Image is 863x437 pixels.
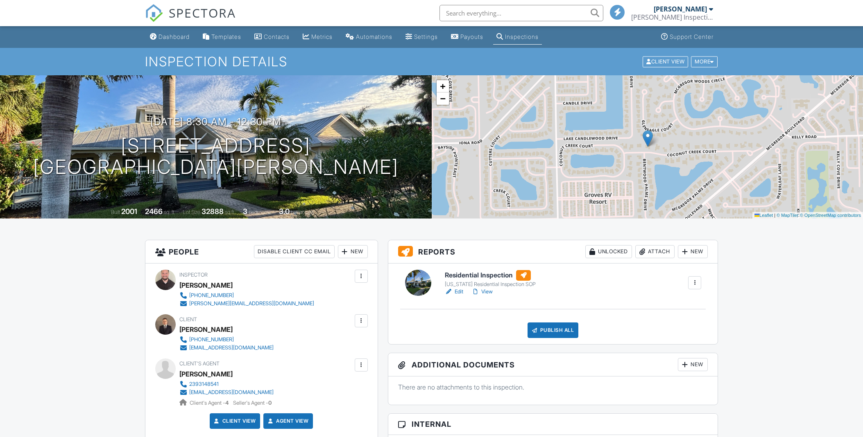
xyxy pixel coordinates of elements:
[189,345,274,351] div: [EMAIL_ADDRESS][DOMAIN_NAME]
[279,207,290,216] div: 3.0
[211,33,241,40] div: Templates
[471,288,493,296] a: View
[643,56,688,67] div: Client View
[678,245,708,258] div: New
[179,344,274,352] a: [EMAIL_ADDRESS][DOMAIN_NAME]
[291,209,314,215] span: bathrooms
[225,400,229,406] strong: 4
[388,240,718,264] h3: Reports
[179,388,274,396] a: [EMAIL_ADDRESS][DOMAIN_NAME]
[145,54,718,69] h1: Inspection Details
[440,93,445,104] span: −
[754,213,773,218] a: Leaflet
[189,336,234,343] div: [PHONE_NUMBER]
[169,4,236,21] span: SPECTORA
[159,33,190,40] div: Dashboard
[145,11,236,28] a: SPECTORA
[299,29,336,45] a: Metrics
[642,58,690,64] a: Client View
[111,209,120,215] span: Built
[678,358,708,371] div: New
[179,272,208,278] span: Inspector
[189,300,314,307] div: [PERSON_NAME][EMAIL_ADDRESS][DOMAIN_NAME]
[179,291,314,300] a: [PHONE_NUMBER]
[528,322,579,338] div: Publish All
[658,29,717,45] a: Support Center
[437,80,449,92] a: Zoom in
[268,400,272,406] strong: 0
[445,281,536,288] div: [US_STATE] Residential Inspection SOP
[398,383,708,392] p: There are no attachments to this inspection.
[402,29,441,45] a: Settings
[440,81,445,91] span: +
[179,323,233,336] div: [PERSON_NAME]
[179,279,233,291] div: [PERSON_NAME]
[585,245,632,258] div: Unlocked
[654,5,707,13] div: [PERSON_NAME]
[311,33,333,40] div: Metrics
[179,380,274,388] a: 2393148541
[254,245,335,258] div: Disable Client CC Email
[145,4,163,22] img: The Best Home Inspection Software - Spectora
[164,209,175,215] span: sq. ft.
[445,270,536,288] a: Residential Inspection [US_STATE] Residential Inspection SOP
[213,417,256,425] a: Client View
[249,209,271,215] span: bedrooms
[145,240,378,264] h3: People
[800,213,861,218] a: © OpenStreetMap contributors
[264,33,290,40] div: Contacts
[189,381,219,387] div: 2393148541
[190,400,230,406] span: Client's Agent -
[445,288,463,296] a: Edit
[179,316,197,322] span: Client
[338,245,368,258] div: New
[179,336,274,344] a: [PHONE_NUMBER]
[460,33,483,40] div: Payouts
[414,33,438,40] div: Settings
[183,209,200,215] span: Lot Size
[342,29,396,45] a: Automations (Basic)
[448,29,487,45] a: Payouts
[266,417,308,425] a: Agent View
[251,29,293,45] a: Contacts
[631,13,713,21] div: Groff Inspections LLC
[150,116,281,127] h3: [DATE] 8:30 am - 12:30 pm
[439,5,603,21] input: Search everything...
[774,213,775,218] span: |
[33,135,399,178] h1: [STREET_ADDRESS] [GEOGRAPHIC_DATA][PERSON_NAME]
[777,213,799,218] a: © MapTiler
[388,414,718,435] h3: Internal
[437,92,449,105] a: Zoom out
[243,207,247,216] div: 3
[225,209,235,215] span: sq.ft.
[643,130,653,147] img: Marker
[179,368,233,380] a: [PERSON_NAME]
[635,245,675,258] div: Attach
[505,33,539,40] div: Inspections
[121,207,137,216] div: 2001
[670,33,714,40] div: Support Center
[233,400,272,406] span: Seller's Agent -
[189,292,234,299] div: [PHONE_NUMBER]
[179,300,314,308] a: [PERSON_NAME][EMAIL_ADDRESS][DOMAIN_NAME]
[202,207,224,216] div: 32888
[179,360,220,367] span: Client's Agent
[356,33,392,40] div: Automations
[189,389,274,396] div: [EMAIL_ADDRESS][DOMAIN_NAME]
[691,56,718,67] div: More
[145,207,163,216] div: 2466
[388,353,718,376] h3: Additional Documents
[147,29,193,45] a: Dashboard
[199,29,245,45] a: Templates
[493,29,542,45] a: Inspections
[445,270,536,281] h6: Residential Inspection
